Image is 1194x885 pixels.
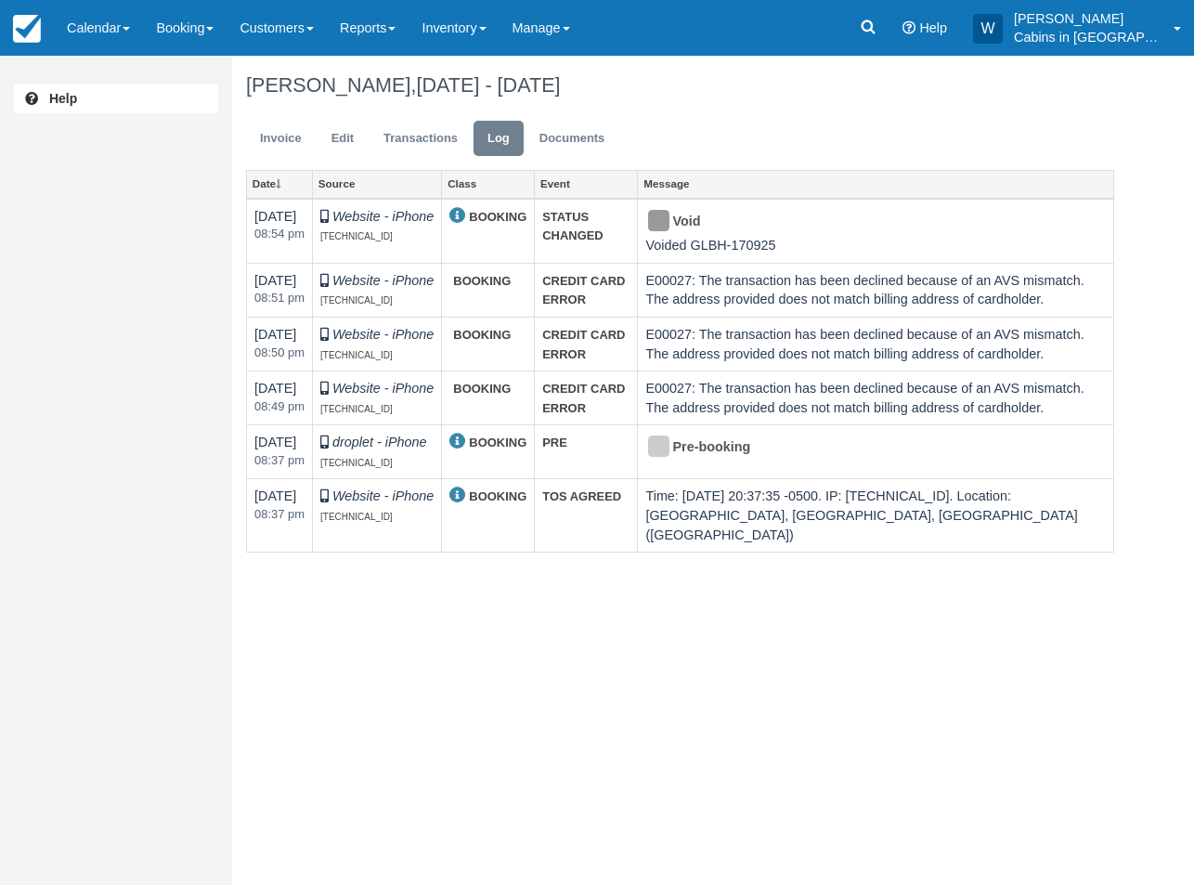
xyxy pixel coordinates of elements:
a: Source [313,171,441,197]
td: [DATE] [247,479,313,553]
a: Event [535,171,637,197]
strong: CREDIT CARD ERROR [542,382,625,415]
span: Help [919,20,947,35]
em: 2025-09-17 20:49:53-0500 [254,398,305,416]
a: Help [14,84,218,113]
a: Class [442,171,534,197]
i: Website - iPhone [332,327,434,342]
strong: PRE [542,436,567,449]
i: Website - iPhone [332,488,434,503]
span: [TECHNICAL_ID] [320,295,393,306]
img: checkfront-main-nav-mini-logo.png [13,15,41,43]
strong: BOOKING [453,382,511,396]
i: droplet - iPhone [332,435,427,449]
em: 2025-09-17 20:37:35-0500 [254,452,305,470]
a: Date [247,171,312,197]
strong: BOOKING [453,274,511,288]
i: Help [902,21,915,34]
a: Invoice [246,121,316,157]
strong: BOOKING [453,328,511,342]
td: Voided GLBH-170925 [638,199,1113,264]
a: Transactions [370,121,472,157]
a: Message [638,171,1112,197]
td: [DATE] [247,425,313,479]
span: [TECHNICAL_ID] [320,458,393,468]
i: Website - iPhone [332,381,434,396]
span: [DATE] - [DATE] [416,73,560,97]
td: Time: [DATE] 20:37:35 -0500. IP: [TECHNICAL_ID]. Location: [GEOGRAPHIC_DATA], [GEOGRAPHIC_DATA], ... [638,479,1113,553]
a: Documents [526,121,619,157]
p: Cabins in [GEOGRAPHIC_DATA] [1014,28,1162,46]
h1: [PERSON_NAME], [246,74,1114,97]
i: Website - iPhone [332,273,434,288]
td: [DATE] [247,371,313,425]
strong: BOOKING [469,210,526,224]
strong: TOS AGREED [542,489,621,503]
div: Void [645,207,1089,237]
a: Edit [318,121,368,157]
div: Pre-booking [645,433,1089,462]
strong: STATUS CHANGED [542,210,603,243]
td: E00027: The transaction has been declined because of an AVS mismatch. The address provided does n... [638,371,1113,425]
em: 2025-09-17 20:54:18-0500 [254,226,305,243]
span: [TECHNICAL_ID] [320,512,393,522]
td: [DATE] [247,199,313,264]
em: 2025-09-17 20:51:32-0500 [254,290,305,307]
em: 2025-09-17 20:50:08-0500 [254,345,305,362]
td: E00027: The transaction has been declined because of an AVS mismatch. The address provided does n... [638,263,1113,317]
a: Log [474,121,524,157]
td: [DATE] [247,263,313,317]
strong: BOOKING [469,436,526,449]
b: Help [49,91,77,106]
p: [PERSON_NAME] [1014,9,1162,28]
td: E00027: The transaction has been declined because of an AVS mismatch. The address provided does n... [638,317,1113,371]
strong: BOOKING [469,489,526,503]
span: [TECHNICAL_ID] [320,350,393,360]
em: 2025-09-17 20:37:35-0500 [254,506,305,524]
strong: CREDIT CARD ERROR [542,274,625,307]
span: [TECHNICAL_ID] [320,404,393,414]
div: W [973,14,1003,44]
td: [DATE] [247,317,313,371]
i: Website - iPhone [332,209,434,224]
span: [TECHNICAL_ID] [320,231,393,241]
strong: CREDIT CARD ERROR [542,328,625,361]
